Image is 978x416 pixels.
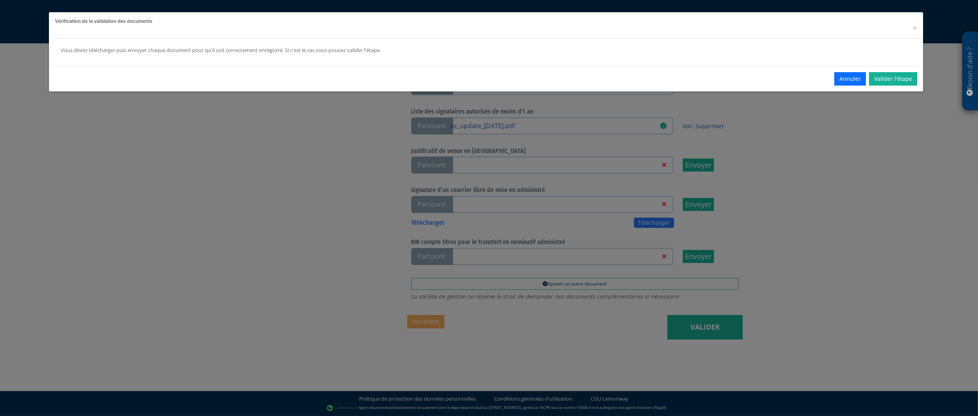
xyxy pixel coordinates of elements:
div: Vous devez télécharger puis envoyer chaque document pour qu'il soit correctement enregistré. Si c... [61,47,741,54]
h5: Vérification de la validation des documents [55,18,917,25]
button: Annuler [834,72,866,86]
button: Close [912,24,917,32]
span: × [912,22,917,34]
a: Valider l'étape [869,72,917,86]
p: Besoin d'aide ? [966,36,975,107]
